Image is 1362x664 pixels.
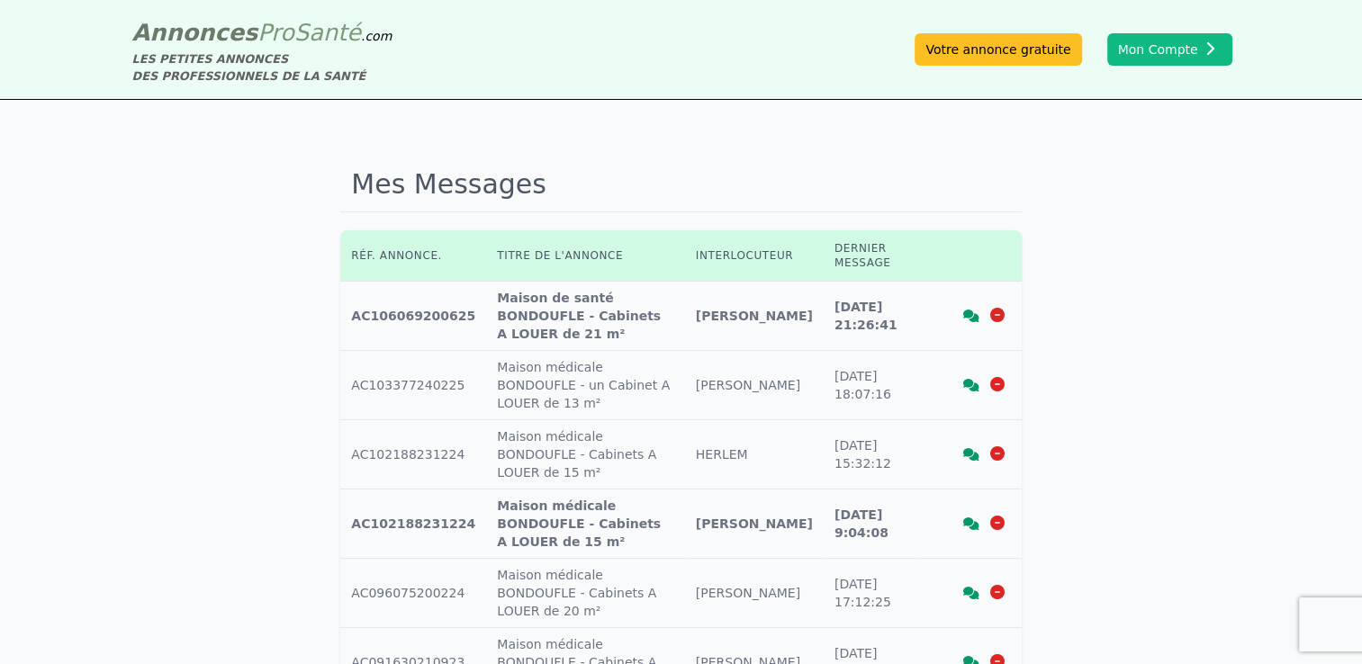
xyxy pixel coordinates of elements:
td: Maison médicale BONDOUFLE - Cabinets A LOUER de 15 m² [486,489,684,559]
td: Maison médicale BONDOUFLE - un Cabinet A LOUER de 13 m² [486,351,684,420]
div: LES PETITES ANNONCES DES PROFESSIONNELS DE LA SANTÉ [132,50,392,85]
td: [DATE] 17:12:25 [824,559,921,628]
td: AC096075200224 [340,559,486,628]
td: [DATE] 15:32:12 [824,420,921,489]
td: HERLEM [685,420,824,489]
td: [PERSON_NAME] [685,351,824,420]
button: Mon Compte [1107,33,1232,66]
td: [PERSON_NAME] [685,489,824,559]
td: Maison médicale BONDOUFLE - Cabinets A LOUER de 20 m² [486,559,684,628]
span: Pro [257,19,294,46]
h1: Mes Messages [340,157,1022,212]
td: Maison médicale BONDOUFLE - Cabinets A LOUER de 15 m² [486,420,684,489]
i: Supprimer la discussion [990,377,1005,391]
th: Dernier message [824,230,921,282]
td: AC102188231224 [340,489,486,559]
a: Votre annonce gratuite [915,33,1081,66]
span: Annonces [132,19,258,46]
i: Voir la discussion [963,448,979,461]
i: Supprimer la discussion [990,446,1005,461]
td: [PERSON_NAME] [685,282,824,351]
i: Voir la discussion [963,587,979,599]
i: Supprimer la discussion [990,516,1005,530]
td: [PERSON_NAME] [685,559,824,628]
td: AC102188231224 [340,420,486,489]
td: AC103377240225 [340,351,486,420]
th: Interlocuteur [685,230,824,282]
i: Supprimer la discussion [990,585,1005,599]
span: Santé [294,19,361,46]
td: Maison de santé BONDOUFLE - Cabinets A LOUER de 21 m² [486,282,684,351]
i: Supprimer la discussion [990,308,1005,322]
td: [DATE] 9:04:08 [824,489,921,559]
i: Voir la discussion [963,517,979,530]
td: [DATE] 18:07:16 [824,351,921,420]
i: Voir la discussion [963,379,979,391]
td: [DATE] 21:26:41 [824,282,921,351]
th: Titre de l'annonce [486,230,684,282]
i: Voir la discussion [963,310,979,322]
th: Réf. annonce. [340,230,486,282]
a: AnnoncesProSanté.com [132,19,392,46]
span: .com [361,29,392,43]
td: AC106069200625 [340,282,486,351]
